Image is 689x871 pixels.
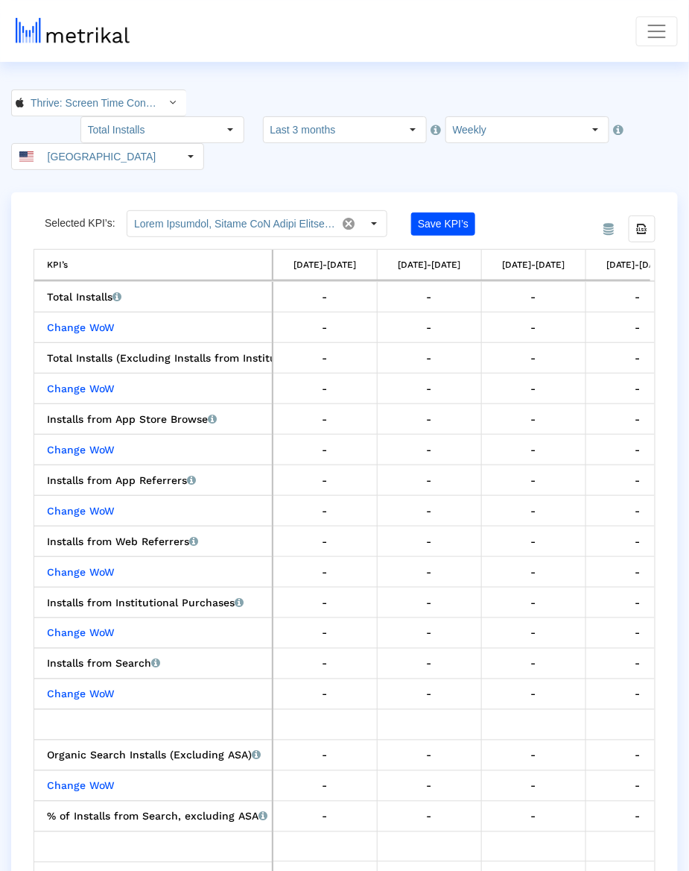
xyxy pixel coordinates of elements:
[487,501,580,521] div: -
[383,776,476,796] div: -
[487,562,580,582] div: -
[34,250,273,280] td: Column KPI’s
[279,409,372,429] div: -
[47,593,267,612] div: Installs from Institutional Purchases
[279,318,372,337] div: -
[487,623,580,643] div: -
[47,501,267,521] div: Change WoW
[279,287,372,306] div: -
[383,746,476,765] div: -
[47,348,267,368] div: Total Installs (Excluding Installs from Institutional Purchases)
[487,287,580,306] div: -
[47,776,267,796] div: Change WoW
[591,593,685,612] div: -
[279,807,372,826] div: -
[481,250,585,280] td: Column 07/06/25-07/12/25
[47,685,267,704] div: Change WoW
[487,685,580,704] div: -
[591,776,685,796] div: -
[411,213,475,236] button: Save KPI’s
[383,471,476,490] div: -
[591,501,685,521] div: -
[47,532,267,551] div: Installs from Web Referrers
[293,255,356,274] div: [DATE]-[DATE]
[279,623,372,643] div: -
[629,216,655,242] div: Export all data
[273,250,377,280] td: Column 06/22/25-06/28/25
[591,409,685,429] div: -
[279,471,372,490] div: -
[487,409,580,429] div: -
[279,501,372,521] div: -
[279,348,372,368] div: -
[591,654,685,673] div: -
[383,807,476,826] div: -
[487,776,580,796] div: -
[487,807,580,826] div: -
[591,685,685,704] div: -
[398,255,460,274] div: [DATE]-[DATE]
[383,623,476,643] div: -
[47,807,267,826] div: % of Installs from Search, excluding ASA
[591,562,685,582] div: -
[591,532,685,551] div: -
[487,348,580,368] div: -
[502,255,565,274] div: [DATE]-[DATE]
[591,807,685,826] div: -
[383,562,476,582] div: -
[47,562,267,582] div: Change WoW
[47,287,267,306] div: Total Installs
[383,685,476,704] div: -
[487,654,580,673] div: -
[178,144,203,169] div: Select
[279,776,372,796] div: -
[487,532,580,551] div: -
[47,746,267,765] div: Organic Search Installs (Excluding ASA)
[383,348,476,368] div: -
[583,117,609,142] div: Select
[47,440,267,459] div: Change WoW
[279,562,372,582] div: -
[279,654,372,673] div: -
[487,746,580,765] div: -
[279,379,372,398] div: -
[487,471,580,490] div: -
[383,501,476,521] div: -
[636,16,678,46] button: Toggle navigation
[47,318,267,337] div: Change WoW
[591,348,685,368] div: -
[47,623,267,643] div: Change WoW
[383,287,476,306] div: -
[45,210,127,237] div: Selected KPI’s:
[383,318,476,337] div: -
[591,746,685,765] div: -
[16,18,130,43] img: metrical-logo-light.png
[377,250,481,280] td: Column 06/29/25-07/05/25
[383,440,476,459] div: -
[591,623,685,643] div: -
[606,255,669,274] div: [DATE]-[DATE]
[383,379,476,398] div: -
[47,471,267,490] div: Installs from App Referrers
[279,593,372,612] div: -
[361,211,387,236] div: Select
[383,409,476,429] div: -
[487,593,580,612] div: -
[591,471,685,490] div: -
[279,440,372,459] div: -
[487,440,580,459] div: -
[591,440,685,459] div: -
[47,654,267,673] div: Installs from Search
[487,379,580,398] div: -
[279,685,372,704] div: -
[47,255,68,274] div: KPI’s
[591,287,685,306] div: -
[161,90,186,116] div: Select
[383,654,476,673] div: -
[279,532,372,551] div: -
[591,318,685,337] div: -
[383,532,476,551] div: -
[487,318,580,337] div: -
[279,746,372,765] div: -
[47,379,267,398] div: Change WoW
